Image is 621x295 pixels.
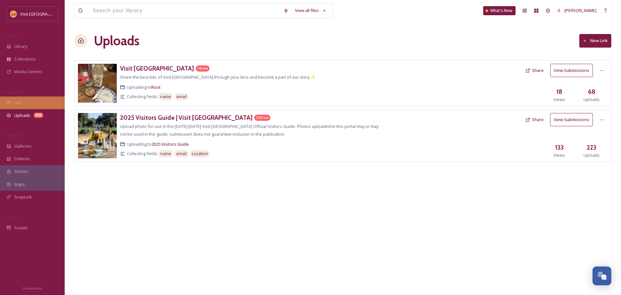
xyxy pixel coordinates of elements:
[14,156,30,162] span: Embeds
[14,100,23,106] span: UGC
[120,74,316,80] span: Share the best bits of Visit [GEOGRAPHIC_DATA] through your lens and become a part of our story ✨
[14,168,28,175] span: Stories
[151,141,189,147] a: 2025 Visitors Guide
[120,114,253,121] h3: 2025 Visitors Guide | Visit [GEOGRAPHIC_DATA]
[176,151,187,157] span: email
[14,143,32,149] span: Galleries
[127,94,158,100] span: Collecting fields
[550,64,596,77] a: View Submissions
[550,113,596,126] a: View Submissions
[593,267,611,285] button: Open Chat
[587,143,596,152] h3: 223
[14,69,43,75] span: Media Centres
[6,215,19,220] span: SOCIALS
[553,96,565,103] span: Views
[564,7,596,13] span: [PERSON_NAME]
[14,181,25,187] span: Maps
[78,64,117,103] img: 2acd0613-a2e2-43e2-92e9-eabe3dcb039e.jpg
[23,284,42,292] a: Privacy Policy
[151,84,161,90] a: Root
[555,143,564,152] h3: 133
[34,113,43,118] div: 202
[6,133,21,138] span: WIDGETS
[94,31,139,51] a: Uploads
[90,4,280,18] input: Search your library
[556,87,562,96] h3: 18
[14,225,28,231] span: Socials
[14,43,27,50] span: Library
[254,115,270,121] div: 168 new
[6,33,18,38] span: MEDIA
[14,194,32,200] span: SnapLink
[522,113,547,126] button: Share
[160,94,171,100] span: name
[6,90,20,95] span: COLLECT
[14,112,30,119] span: Uploads
[10,11,17,17] img: Square%20Social%20Visit%20Lodi.png
[483,6,516,15] a: What's New
[196,65,210,72] div: 34 new
[550,113,593,126] button: View Submissions
[176,94,187,100] span: email
[127,151,158,157] span: Collecting fields
[120,113,253,122] a: 2025 Visitors Guide | Visit [GEOGRAPHIC_DATA]
[554,4,600,17] a: [PERSON_NAME]
[120,123,378,137] span: Upload photo for use in the [DATE]-[DATE] Visit [GEOGRAPHIC_DATA] Official Visitors Guide. Photos...
[120,64,194,73] a: Visit [GEOGRAPHIC_DATA]
[192,151,208,157] span: Location
[78,113,117,158] img: 02ba72ed-9640-4def-b05f-57bda92ce533.jpg
[579,34,611,47] button: New Link
[522,64,547,77] button: Share
[583,152,600,158] span: Uploads
[588,87,595,96] h3: 68
[23,286,42,290] span: Privacy Policy
[550,64,593,77] button: View Submissions
[292,4,330,17] a: View all files
[14,56,36,62] span: Collections
[127,84,161,90] span: Uploading to
[127,141,189,147] span: Uploading to
[20,11,70,17] span: Visit [GEOGRAPHIC_DATA]
[120,64,194,72] h3: Visit [GEOGRAPHIC_DATA]
[583,96,600,103] span: Uploads
[160,151,171,157] span: name
[553,152,565,158] span: Views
